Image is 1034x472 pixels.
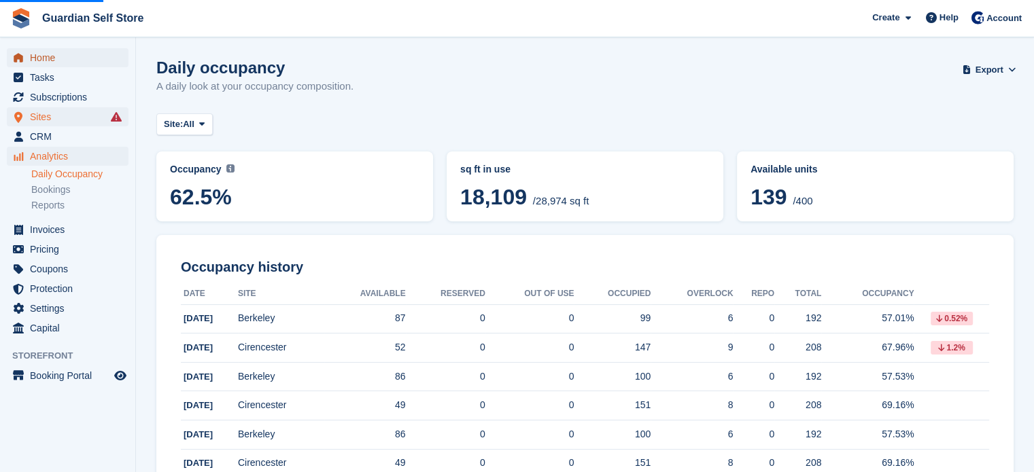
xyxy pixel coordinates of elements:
[733,283,774,305] th: Repo
[485,362,574,391] td: 0
[821,283,914,305] th: Occupancy
[7,319,128,338] a: menu
[238,362,325,391] td: Berkeley
[12,349,135,363] span: Storefront
[485,420,574,450] td: 0
[238,304,325,333] td: Berkeley
[184,342,213,352] span: [DATE]
[651,340,733,355] div: 9
[793,195,812,206] span: /400
[821,391,914,420] td: 69.16%
[324,420,405,450] td: 86
[774,333,821,363] td: 208
[111,111,122,122] i: Smart entry sync failures have occurred
[931,341,973,355] div: 1.2%
[821,304,914,333] td: 57.01%
[7,279,128,298] a: menu
[821,362,914,391] td: 57.53%
[574,369,651,384] div: 100
[774,362,821,391] td: 192
[238,391,325,420] td: Cirencester
[574,340,651,355] div: 147
[238,283,325,305] th: Site
[406,362,485,391] td: 0
[30,319,111,338] span: Capital
[774,420,821,450] td: 192
[733,456,774,470] div: 0
[184,458,213,468] span: [DATE]
[7,88,128,107] a: menu
[651,427,733,441] div: 6
[485,283,574,305] th: Out of Use
[821,420,914,450] td: 57.53%
[324,333,405,363] td: 52
[30,68,111,87] span: Tasks
[7,48,128,67] a: menu
[574,456,651,470] div: 151
[37,7,149,29] a: Guardian Self Store
[406,420,485,450] td: 0
[324,362,405,391] td: 86
[774,304,821,333] td: 192
[872,11,899,24] span: Create
[940,11,959,24] span: Help
[30,107,111,126] span: Sites
[733,340,774,355] div: 0
[7,259,128,278] a: menu
[30,366,111,385] span: Booking Portal
[30,279,111,298] span: Protection
[184,371,213,382] span: [DATE]
[485,333,574,363] td: 0
[533,195,589,206] span: /28,974 sq ft
[156,79,354,94] p: A daily look at your occupancy composition.
[184,313,213,323] span: [DATE]
[30,240,111,259] span: Pricing
[460,164,511,175] span: sq ft in use
[406,283,485,305] th: Reserved
[324,283,405,305] th: Available
[30,299,111,318] span: Settings
[156,113,213,136] button: Site: All
[183,117,194,131] span: All
[651,369,733,384] div: 6
[774,391,821,420] td: 208
[651,456,733,470] div: 8
[733,369,774,384] div: 0
[31,183,128,196] a: Bookings
[574,427,651,441] div: 100
[184,429,213,439] span: [DATE]
[821,333,914,363] td: 67.96%
[184,400,213,410] span: [DATE]
[11,8,31,29] img: stora-icon-8386f47178a22dfd0bd8f6a31ec36ba5ce8667c1dd55bd0f319d3a0aa187defe.svg
[30,127,111,146] span: CRM
[31,199,128,212] a: Reports
[238,333,325,363] td: Cirencester
[651,283,733,305] th: Overlock
[774,283,821,305] th: Total
[733,398,774,412] div: 0
[7,147,128,166] a: menu
[170,185,419,209] span: 62.5%
[460,185,527,209] span: 18,109
[7,127,128,146] a: menu
[733,427,774,441] div: 0
[164,117,183,131] span: Site:
[406,333,485,363] td: 0
[733,311,774,325] div: 0
[30,88,111,107] span: Subscriptions
[574,398,651,412] div: 151
[931,312,973,325] div: 0.52%
[751,164,817,175] span: Available units
[485,391,574,420] td: 0
[324,391,405,420] td: 49
[30,220,111,239] span: Invoices
[751,185,787,209] span: 139
[651,398,733,412] div: 8
[7,366,128,385] a: menu
[170,164,221,175] span: Occupancy
[651,311,733,325] div: 6
[406,304,485,333] td: 0
[574,283,651,305] th: Occupied
[181,259,989,275] h2: Occupancy history
[30,48,111,67] span: Home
